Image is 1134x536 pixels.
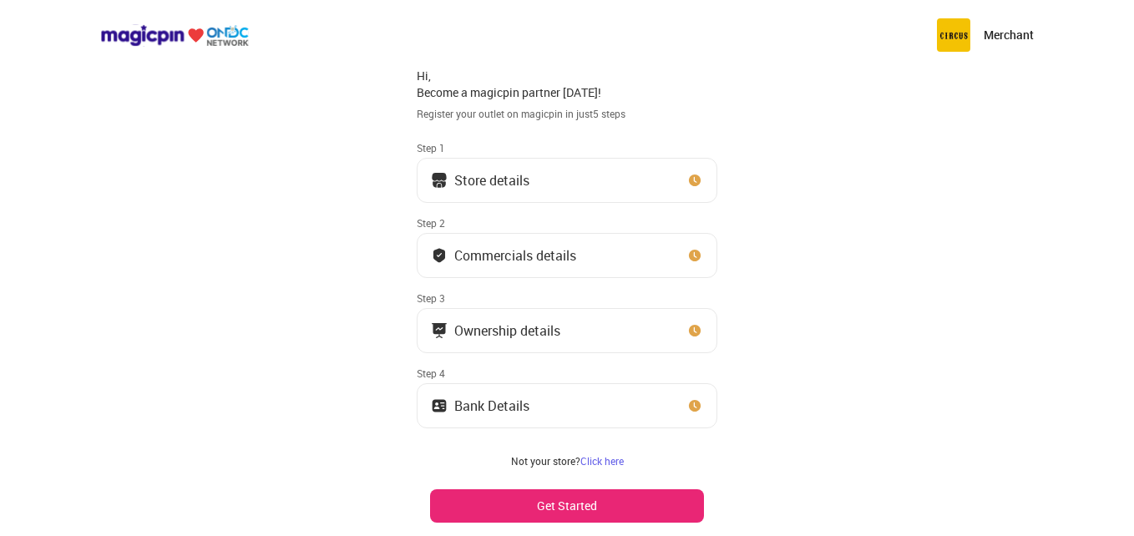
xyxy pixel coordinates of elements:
div: Register your outlet on magicpin in just 5 steps [417,107,717,121]
button: Get Started [430,489,704,523]
div: Hi, Become a magicpin partner [DATE]! [417,68,717,100]
div: Ownership details [454,326,560,335]
div: Bank Details [454,402,529,410]
button: Ownership details [417,308,717,353]
div: Step 3 [417,291,717,305]
img: storeIcon.9b1f7264.svg [431,172,448,189]
img: clock_icon_new.67dbf243.svg [686,397,703,414]
img: ownership_icon.37569ceb.svg [431,397,448,414]
img: commercials_icon.983f7837.svg [431,322,448,339]
img: bank_details_tick.fdc3558c.svg [431,247,448,264]
div: Commercials details [454,251,576,260]
img: ondc-logo-new-small.8a59708e.svg [100,24,249,47]
img: clock_icon_new.67dbf243.svg [686,172,703,189]
img: clock_icon_new.67dbf243.svg [686,247,703,264]
div: Step 1 [417,141,717,154]
img: clock_icon_new.67dbf243.svg [686,322,703,339]
img: circus.b677b59b.png [937,18,970,52]
button: Store details [417,158,717,203]
p: Merchant [984,27,1034,43]
div: Step 2 [417,216,717,230]
button: Commercials details [417,233,717,278]
div: Step 4 [417,367,717,380]
a: Click here [580,454,624,468]
button: Bank Details [417,383,717,428]
div: Store details [454,176,529,185]
span: Not your store? [511,454,580,468]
